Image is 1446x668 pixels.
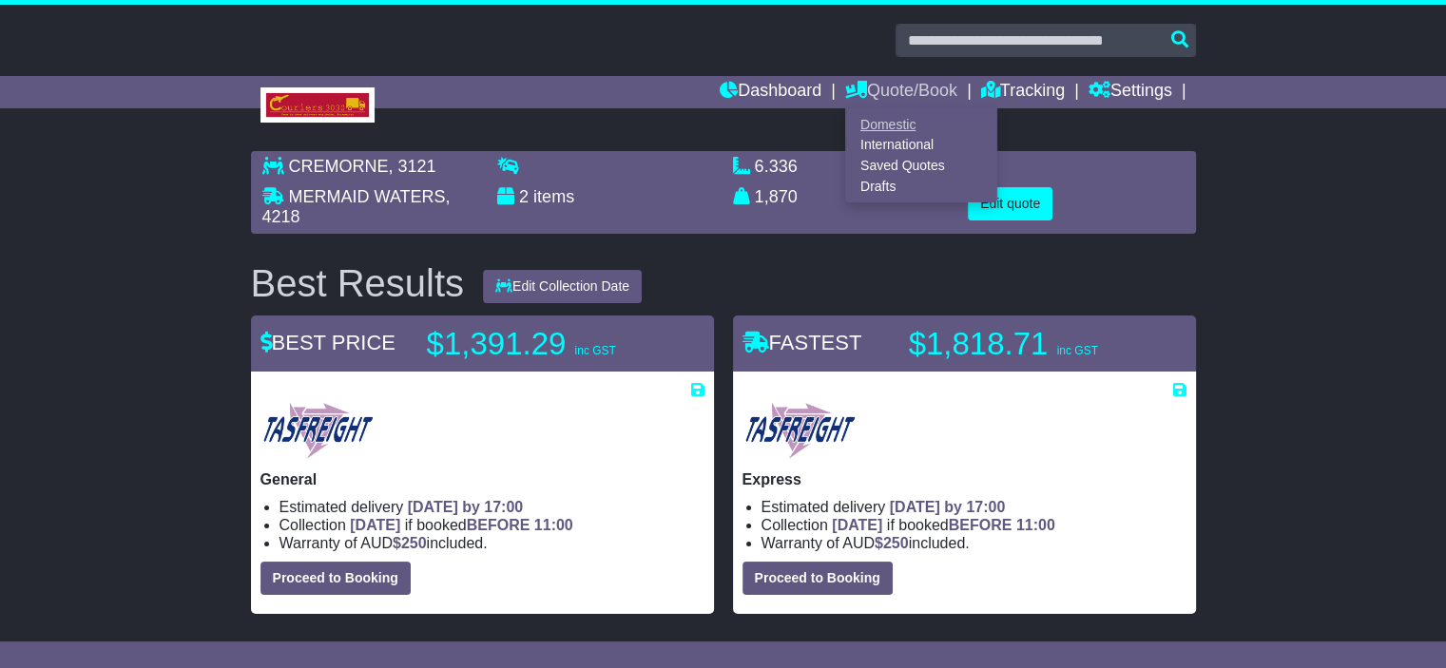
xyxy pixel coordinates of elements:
[890,499,1006,515] span: [DATE] by 17:00
[260,562,411,595] button: Proceed to Booking
[280,498,704,516] li: Estimated delivery
[241,262,474,304] div: Best Results
[289,187,446,206] span: MERMAID WATERS
[260,470,704,488] p: General
[742,562,893,595] button: Proceed to Booking
[909,325,1147,363] p: $1,818.71
[574,344,615,357] span: inc GST
[720,76,821,108] a: Dashboard
[483,270,642,303] button: Edit Collection Date
[260,400,376,461] img: Tasfreight: General
[533,187,574,206] span: items
[846,156,996,177] a: Saved Quotes
[393,535,427,551] span: $
[981,76,1065,108] a: Tracking
[350,517,572,533] span: if booked
[949,517,1012,533] span: BEFORE
[280,516,704,534] li: Collection
[289,157,389,176] span: CREMORNE
[755,187,798,206] span: 1,870
[260,331,395,354] span: BEST PRICE
[762,516,1186,534] li: Collection
[534,517,573,533] span: 11:00
[1089,76,1172,108] a: Settings
[1016,517,1055,533] span: 11:00
[762,534,1186,552] li: Warranty of AUD included.
[832,517,882,533] span: [DATE]
[755,157,798,176] span: 6.336
[1056,344,1097,357] span: inc GST
[845,108,997,202] div: Quote/Book
[742,400,858,461] img: Tasfreight: Express
[427,325,665,363] p: $1,391.29
[742,331,862,354] span: FASTEST
[467,517,530,533] span: BEFORE
[389,157,436,176] span: , 3121
[350,517,400,533] span: [DATE]
[401,535,427,551] span: 250
[280,534,704,552] li: Warranty of AUD included.
[762,498,1186,516] li: Estimated delivery
[408,499,524,515] span: [DATE] by 17:00
[875,535,909,551] span: $
[845,76,957,108] a: Quote/Book
[262,187,451,227] span: , 4218
[742,470,1186,488] p: Express
[968,187,1052,220] button: Edit quote
[883,535,909,551] span: 250
[846,135,996,156] a: International
[832,517,1054,533] span: if booked
[519,187,529,206] span: 2
[846,114,996,135] a: Domestic
[846,176,996,197] a: Drafts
